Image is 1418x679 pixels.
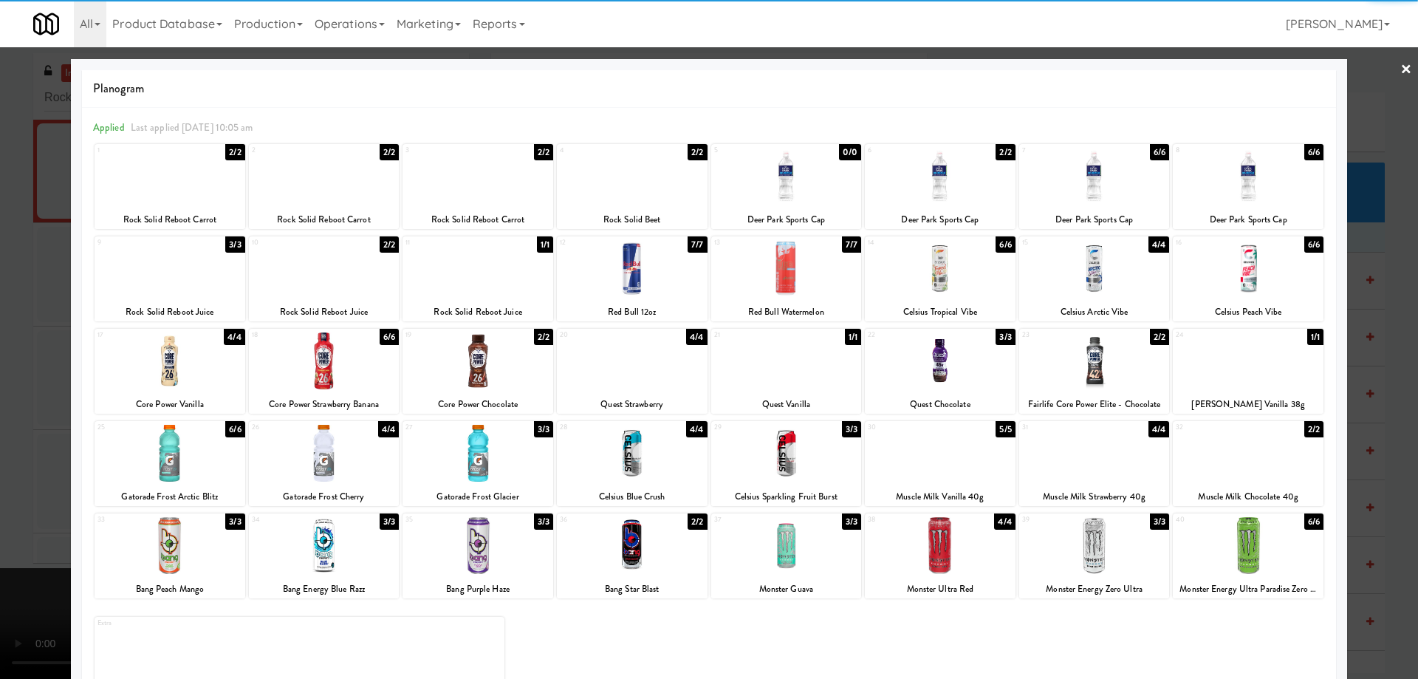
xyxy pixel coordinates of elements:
[1304,513,1323,530] div: 6/6
[688,236,707,253] div: 7/7
[97,488,243,506] div: Gatorade Frost Arctic Blitz
[1019,329,1170,414] div: 232/2Fairlife Core Power Elite - Chocolate
[865,421,1015,506] div: 305/5Muscle Milk Vanilla 40g
[1176,236,1248,249] div: 16
[403,421,553,506] div: 273/3Gatorade Frost Glacier
[1173,580,1323,598] div: Monster Energy Ultra Paradise Zero Sugar
[711,144,862,229] div: 50/0Deer Park Sports Cap
[711,211,862,229] div: Deer Park Sports Cap
[131,120,253,134] span: Last applied [DATE] 10:05 am
[867,488,1013,506] div: Muscle Milk Vanilla 40g
[534,329,553,345] div: 2/2
[1150,144,1169,160] div: 6/6
[865,488,1015,506] div: Muscle Milk Vanilla 40g
[33,11,59,37] img: Micromart
[403,513,553,598] div: 353/3Bang Purple Haze
[996,329,1015,345] div: 3/3
[713,395,860,414] div: Quest Vanilla
[557,580,708,598] div: Bang Star Blast
[868,513,940,526] div: 38
[95,144,245,229] div: 12/2Rock Solid Reboot Carrot
[557,513,708,598] div: 362/2Bang Star Blast
[403,580,553,598] div: Bang Purple Haze
[403,303,553,321] div: Rock Solid Reboot Juice
[1173,421,1323,506] div: 322/2Muscle Milk Chocolate 40g
[405,211,551,229] div: Rock Solid Reboot Carrot
[97,211,243,229] div: Rock Solid Reboot Carrot
[557,211,708,229] div: Rock Solid Beet
[711,395,862,414] div: Quest Vanilla
[713,303,860,321] div: Red Bull Watermelon
[403,329,553,414] div: 192/2Core Power Chocolate
[1175,488,1321,506] div: Muscle Milk Chocolate 40g
[1022,513,1095,526] div: 39
[224,329,244,345] div: 4/4
[1019,580,1170,598] div: Monster Energy Zero Ultra
[1173,513,1323,598] div: 406/6Monster Energy Ultra Paradise Zero Sugar
[867,395,1013,414] div: Quest Chocolate
[249,236,400,321] div: 102/2Rock Solid Reboot Juice
[225,144,244,160] div: 2/2
[405,303,551,321] div: Rock Solid Reboot Juice
[252,236,324,249] div: 10
[842,513,861,530] div: 3/3
[249,303,400,321] div: Rock Solid Reboot Juice
[380,144,399,160] div: 2/2
[95,395,245,414] div: Core Power Vanilla
[1304,421,1323,437] div: 2/2
[711,513,862,598] div: 373/3Monster Guava
[711,303,862,321] div: Red Bull Watermelon
[251,580,397,598] div: Bang Energy Blue Razz
[97,617,299,629] div: Extra
[867,211,1013,229] div: Deer Park Sports Cap
[560,236,632,249] div: 12
[868,421,940,434] div: 30
[378,421,399,437] div: 4/4
[865,144,1015,229] div: 62/2Deer Park Sports Cap
[1173,329,1323,414] div: 241/1[PERSON_NAME] Vanilla 38g
[1176,421,1248,434] div: 32
[380,236,399,253] div: 2/2
[249,513,400,598] div: 343/3Bang Energy Blue Razz
[560,421,632,434] div: 28
[1021,303,1168,321] div: Celsius Arctic Vibe
[711,236,862,321] div: 137/7Red Bull Watermelon
[865,395,1015,414] div: Quest Chocolate
[559,303,705,321] div: Red Bull 12oz
[225,236,244,253] div: 3/3
[1150,513,1169,530] div: 3/3
[994,513,1015,530] div: 4/4
[1176,144,1248,157] div: 8
[403,211,553,229] div: Rock Solid Reboot Carrot
[560,329,632,341] div: 20
[560,513,632,526] div: 36
[403,488,553,506] div: Gatorade Frost Glacier
[97,303,243,321] div: Rock Solid Reboot Juice
[252,513,324,526] div: 34
[714,144,787,157] div: 5
[1019,421,1170,506] div: 314/4Muscle Milk Strawberry 40g
[557,303,708,321] div: Red Bull 12oz
[1148,421,1169,437] div: 4/4
[1175,580,1321,598] div: Monster Energy Ultra Paradise Zero Sugar
[1022,329,1095,341] div: 23
[557,395,708,414] div: Quest Strawberry
[97,580,243,598] div: Bang Peach Mango
[251,395,397,414] div: Core Power Strawberry Banana
[252,144,324,157] div: 2
[557,144,708,229] div: 42/2Rock Solid Beet
[1021,488,1168,506] div: Muscle Milk Strawberry 40g
[865,580,1015,598] div: Monster Ultra Red
[1173,236,1323,321] div: 166/6Celsius Peach Vibe
[380,513,399,530] div: 3/3
[713,580,860,598] div: Monster Guava
[1173,144,1323,229] div: 86/6Deer Park Sports Cap
[249,580,400,598] div: Bang Energy Blue Razz
[405,329,478,341] div: 19
[93,78,1325,100] span: Planogram
[249,144,400,229] div: 22/2Rock Solid Reboot Carrot
[1175,395,1321,414] div: [PERSON_NAME] Vanilla 38g
[842,421,861,437] div: 3/3
[1019,236,1170,321] div: 154/4Celsius Arctic Vibe
[557,421,708,506] div: 284/4Celsius Blue Crush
